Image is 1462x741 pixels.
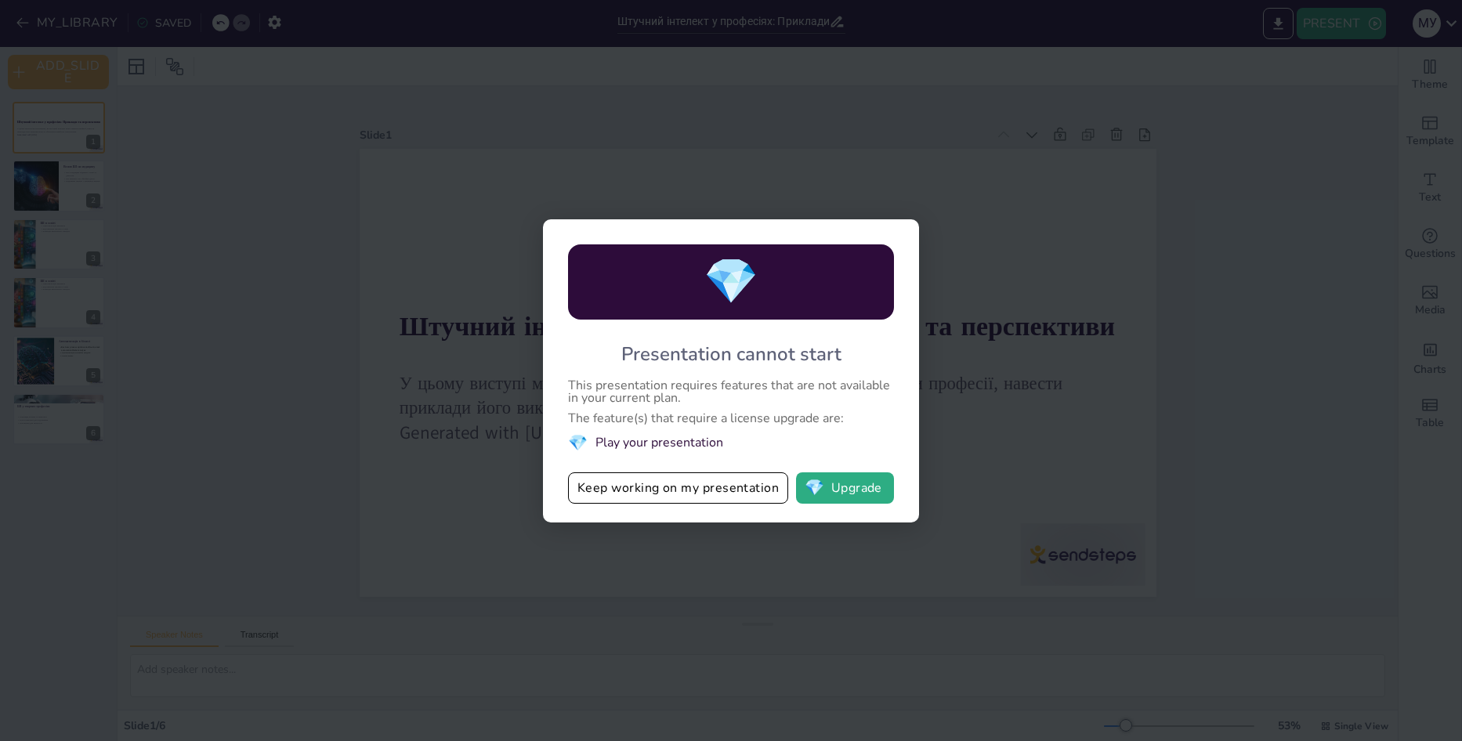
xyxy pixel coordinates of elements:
div: Presentation cannot start [621,342,841,367]
span: diamond [568,432,588,454]
div: The feature(s) that require a license upgrade are: [568,412,894,425]
span: diamond [805,480,824,496]
li: Play your presentation [568,432,894,454]
button: diamondUpgrade [796,472,894,504]
span: diamond [704,251,758,312]
button: Keep working on my presentation [568,472,788,504]
div: This presentation requires features that are not available in your current plan. [568,379,894,404]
